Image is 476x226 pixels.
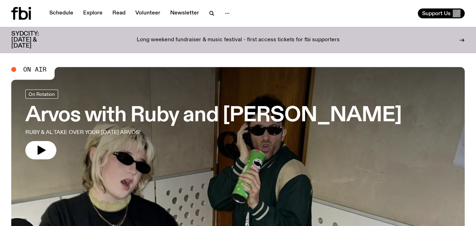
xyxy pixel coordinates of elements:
h3: Arvos with Ruby and [PERSON_NAME] [25,106,402,126]
button: Support Us [418,8,465,18]
a: Explore [79,8,107,18]
h3: SYDCITY: [DATE] & [DATE] [11,31,56,49]
a: Schedule [45,8,78,18]
a: Volunteer [131,8,165,18]
a: Arvos with Ruby and [PERSON_NAME]RUBY & AL TAKE OVER YOUR [DATE] ARVOS! [25,90,402,159]
a: On Rotation [25,90,58,99]
span: On Air [23,66,47,73]
p: Long weekend fundraiser & music festival - first access tickets for fbi supporters [137,37,340,43]
span: On Rotation [29,91,55,97]
a: Read [108,8,130,18]
span: Support Us [422,10,451,17]
p: RUBY & AL TAKE OVER YOUR [DATE] ARVOS! [25,128,206,137]
a: Newsletter [166,8,203,18]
